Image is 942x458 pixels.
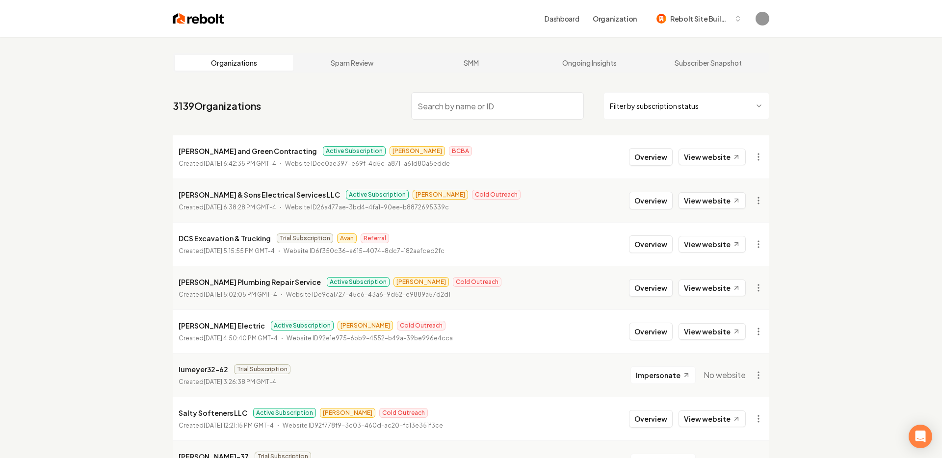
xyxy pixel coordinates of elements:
[630,366,696,384] button: Impersonate
[271,321,334,331] span: Active Subscription
[327,277,390,287] span: Active Subscription
[287,333,453,343] p: Website ID 92e1e975-6bb9-4552-b49a-39be996e4cca
[173,12,224,25] img: Rebolt Logo
[179,290,277,300] p: Created
[412,55,530,71] a: SMM
[285,203,449,212] p: Website ID 26a477ae-3bd4-4fa1-90ee-b8872695339c
[253,408,316,418] span: Active Subscription
[179,333,278,343] p: Created
[472,190,521,200] span: Cold Outreach
[179,203,276,212] p: Created
[179,159,276,169] p: Created
[346,190,409,200] span: Active Subscription
[204,378,276,385] time: [DATE] 3:26:38 PM GMT-4
[179,407,247,419] p: Salty Softeners LLC
[530,55,649,71] a: Ongoing Insights
[679,192,746,209] a: View website
[204,334,278,342] time: [DATE] 4:50:40 PM GMT-4
[909,425,932,448] div: Open Intercom Messenger
[397,321,445,331] span: Cold Outreach
[284,246,445,256] p: Website ID 6f350c36-a615-4074-8dc7-182aafced2fc
[629,279,673,297] button: Overview
[179,189,340,201] p: [PERSON_NAME] & Sons Electrical Services LLC
[636,370,680,380] span: Impersonate
[679,149,746,165] a: View website
[283,421,443,431] p: Website ID 92f778f9-3c03-460d-ac20-fc13e351f3ce
[320,408,375,418] span: [PERSON_NAME]
[179,320,265,331] p: [PERSON_NAME] Electric
[756,12,769,25] button: Open user button
[411,92,584,120] input: Search by name or ID
[629,323,673,340] button: Overview
[323,146,386,156] span: Active Subscription
[204,422,274,429] time: [DATE] 12:21:15 PM GMT-4
[285,159,450,169] p: Website ID ee0ae397-e69f-4d5c-a871-a61d80a5edde
[453,277,501,287] span: Cold Outreach
[179,377,276,387] p: Created
[204,247,275,254] time: [DATE] 5:15:55 PM GMT-4
[629,192,673,209] button: Overview
[179,232,271,244] p: DCS Excavation & Trucking
[286,290,450,300] p: Website ID e9ca1727-45c6-43a6-9d52-e9889a57d2d1
[293,55,412,71] a: Spam Review
[179,363,228,375] p: lumeyer32-62
[234,364,290,374] span: Trial Subscription
[175,55,293,71] a: Organizations
[629,235,673,253] button: Overview
[656,14,666,24] img: Rebolt Site Builder
[204,160,276,167] time: [DATE] 6:42:35 PM GMT-4
[179,246,275,256] p: Created
[179,145,317,157] p: [PERSON_NAME] and Green Contracting
[337,233,357,243] span: Avan
[679,323,746,340] a: View website
[449,146,472,156] span: BCBA
[704,369,746,381] span: No website
[179,276,321,288] p: [PERSON_NAME] Plumbing Repair Service
[204,204,276,211] time: [DATE] 6:38:28 PM GMT-4
[379,408,428,418] span: Cold Outreach
[545,14,579,24] a: Dashboard
[204,291,277,298] time: [DATE] 5:02:05 PM GMT-4
[679,410,746,427] a: View website
[413,190,468,200] span: [PERSON_NAME]
[361,233,389,243] span: Referral
[393,277,449,287] span: [PERSON_NAME]
[629,410,673,428] button: Overview
[338,321,393,331] span: [PERSON_NAME]
[587,10,643,27] button: Organization
[649,55,767,71] a: Subscriber Snapshot
[679,280,746,296] a: View website
[756,12,769,25] img: Will Henderson
[679,236,746,253] a: View website
[277,233,333,243] span: Trial Subscription
[670,14,730,24] span: Rebolt Site Builder
[179,421,274,431] p: Created
[173,99,261,113] a: 3139Organizations
[390,146,445,156] span: [PERSON_NAME]
[629,148,673,166] button: Overview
